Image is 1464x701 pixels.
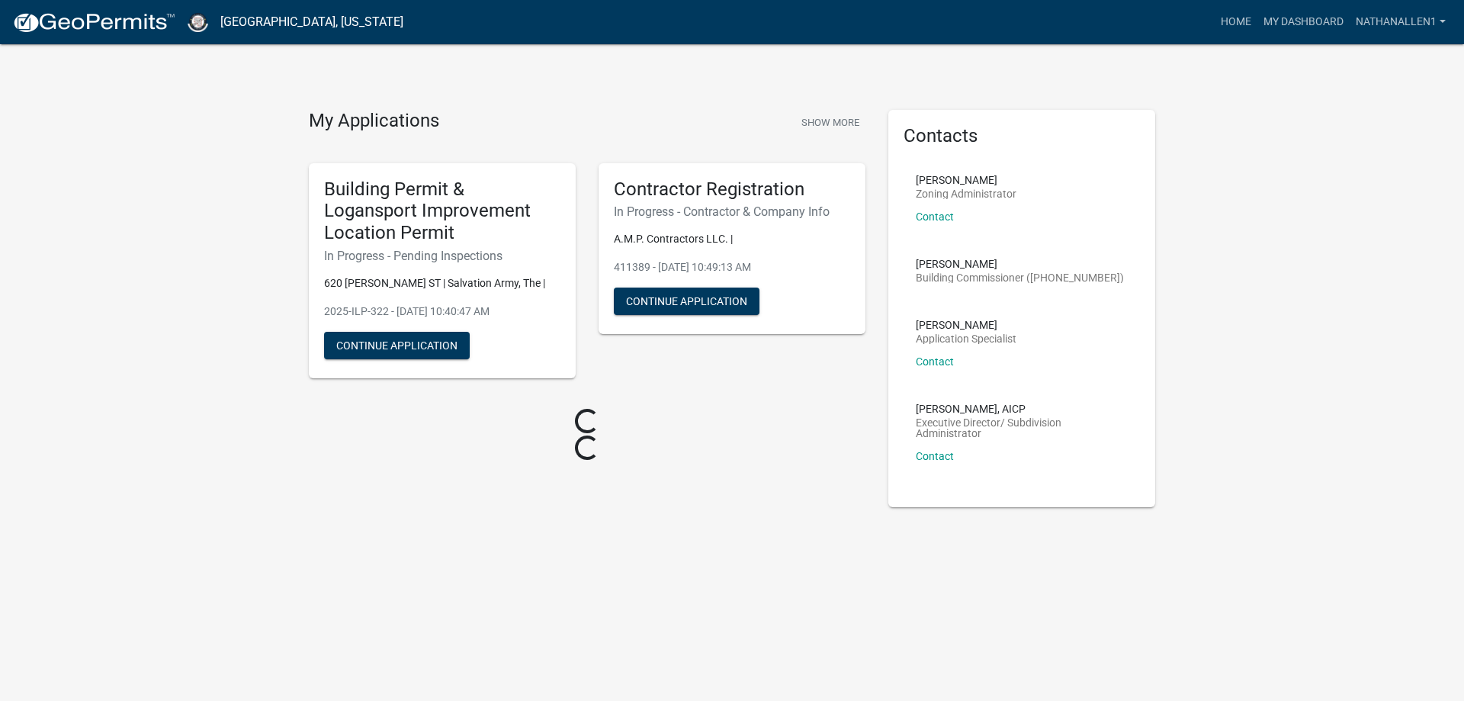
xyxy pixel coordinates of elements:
[614,288,759,315] button: Continue Application
[916,320,1016,330] p: [PERSON_NAME]
[1215,8,1257,37] a: Home
[614,204,850,219] h6: In Progress - Contractor & Company Info
[916,259,1124,269] p: [PERSON_NAME]
[324,275,560,291] p: 620 [PERSON_NAME] ST | Salvation Army, The |
[795,110,865,135] button: Show More
[904,125,1140,147] h5: Contacts
[916,175,1016,185] p: [PERSON_NAME]
[324,304,560,320] p: 2025-ILP-322 - [DATE] 10:40:47 AM
[1350,8,1452,37] a: Nathanallen1
[309,110,439,133] h4: My Applications
[324,249,560,263] h6: In Progress - Pending Inspections
[1257,8,1350,37] a: My Dashboard
[916,188,1016,199] p: Zoning Administrator
[916,417,1128,439] p: Executive Director/ Subdivision Administrator
[916,333,1016,344] p: Application Specialist
[916,450,954,462] a: Contact
[614,259,850,275] p: 411389 - [DATE] 10:49:13 AM
[614,231,850,247] p: A.M.P. Contractors LLC. |
[220,9,403,35] a: [GEOGRAPHIC_DATA], [US_STATE]
[188,11,208,32] img: Cass County, Indiana
[916,211,954,223] a: Contact
[916,272,1124,283] p: Building Commissioner ([PHONE_NUMBER])
[324,332,470,359] button: Continue Application
[916,355,954,368] a: Contact
[614,178,850,201] h5: Contractor Registration
[916,404,1128,414] p: [PERSON_NAME], AICP
[324,178,560,244] h5: Building Permit & Logansport Improvement Location Permit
